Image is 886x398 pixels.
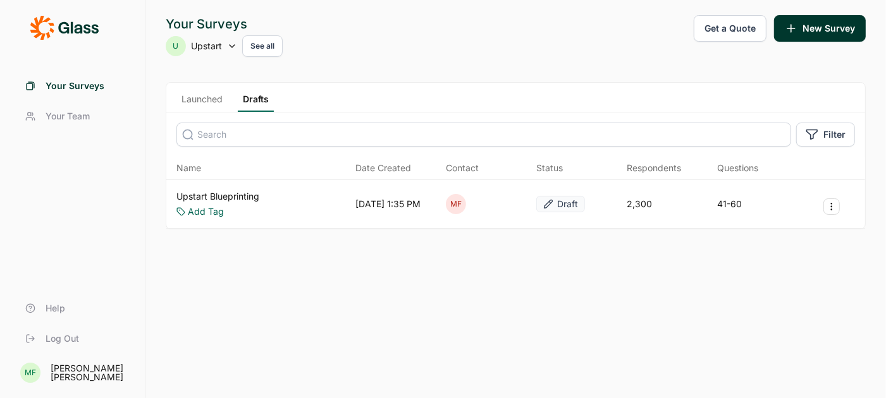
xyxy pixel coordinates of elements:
button: Get a Quote [694,15,766,42]
div: Status [536,162,563,174]
div: 41-60 [717,198,742,210]
span: Log Out [46,332,79,345]
div: 2,300 [627,198,652,210]
span: Name [176,162,201,174]
button: Survey Actions [823,198,840,215]
div: MF [446,194,466,214]
span: Help [46,302,65,315]
span: Upstart [191,40,222,52]
button: See all [242,35,283,57]
button: New Survey [774,15,866,42]
a: Drafts [238,93,274,112]
span: Your Surveys [46,80,104,92]
a: Launched [176,93,228,112]
a: Add Tag [188,205,224,218]
div: Your Surveys [166,15,283,33]
input: Search [176,123,791,147]
div: [DATE] 1:35 PM [355,198,421,210]
a: Upstart Blueprinting [176,190,259,203]
div: Questions [717,162,758,174]
button: Filter [796,123,855,147]
span: Filter [823,128,846,141]
button: Draft [536,196,585,212]
span: Your Team [46,110,90,123]
span: Date Created [355,162,411,174]
div: Respondents [627,162,681,174]
div: MF [20,363,40,383]
div: U [166,36,186,56]
div: Contact [446,162,479,174]
div: [PERSON_NAME] [PERSON_NAME] [51,364,130,382]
